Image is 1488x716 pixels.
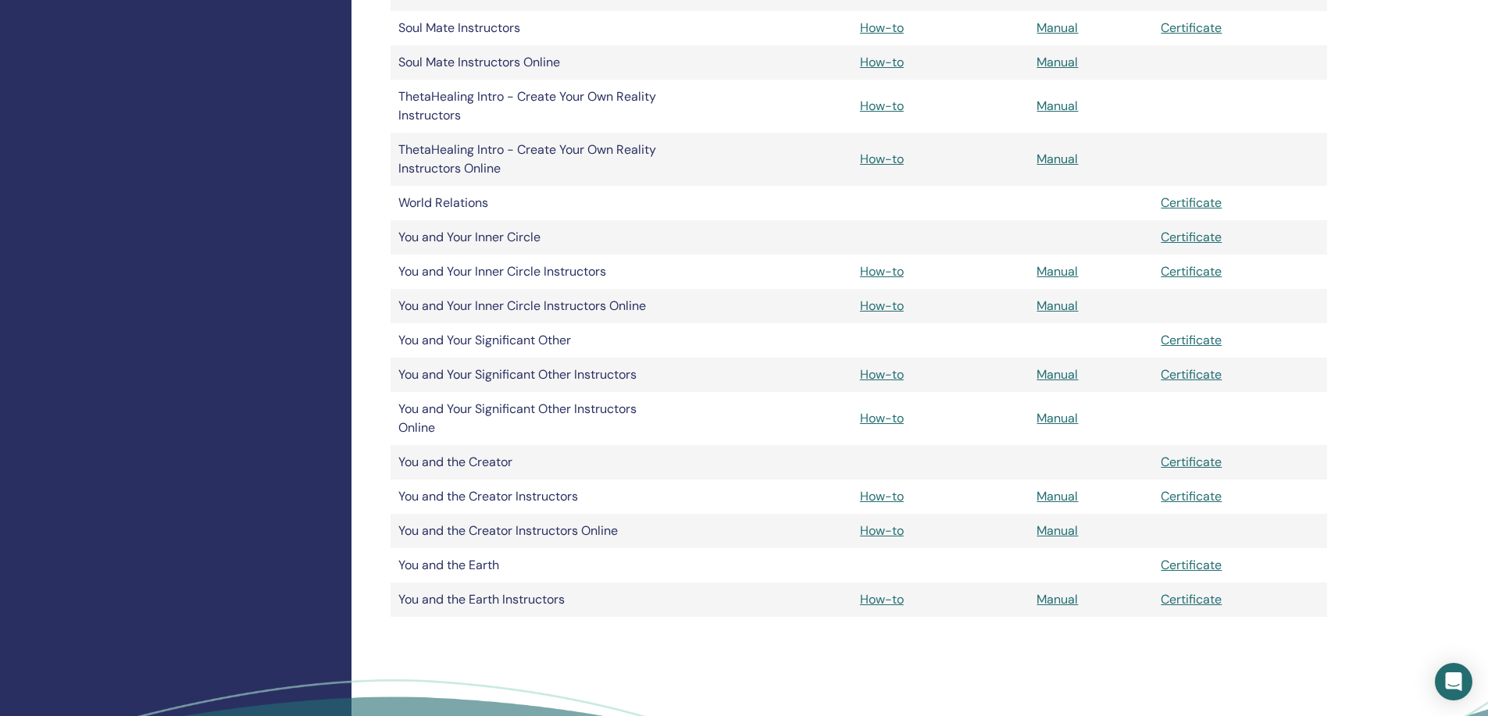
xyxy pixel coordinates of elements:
[391,323,672,358] td: You and Your Significant Other
[1161,194,1222,211] a: Certificate
[860,297,904,314] a: How-to
[860,488,904,504] a: How-to
[391,80,672,133] td: ThetaHealing Intro - Create Your Own Reality Instructors
[1161,229,1222,245] a: Certificate
[391,445,672,479] td: You and the Creator
[1161,332,1222,348] a: Certificate
[860,151,904,167] a: How-to
[1037,54,1078,70] a: Manual
[1037,263,1078,280] a: Manual
[1161,366,1222,383] a: Certificate
[1037,151,1078,167] a: Manual
[860,410,904,426] a: How-to
[1037,522,1078,539] a: Manual
[391,133,672,186] td: ThetaHealing Intro - Create Your Own Reality Instructors Online
[391,358,672,392] td: You and Your Significant Other Instructors
[391,479,672,514] td: You and the Creator Instructors
[391,220,672,255] td: You and Your Inner Circle
[391,11,672,45] td: Soul Mate Instructors
[860,263,904,280] a: How-to
[1161,263,1222,280] a: Certificate
[860,522,904,539] a: How-to
[1037,366,1078,383] a: Manual
[1037,98,1078,114] a: Manual
[391,255,672,289] td: You and Your Inner Circle Instructors
[860,591,904,607] a: How-to
[391,186,672,220] td: World Relations
[391,582,672,617] td: You and the Earth Instructors
[860,54,904,70] a: How-to
[860,366,904,383] a: How-to
[391,548,672,582] td: You and the Earth
[1037,297,1078,314] a: Manual
[1161,488,1222,504] a: Certificate
[1161,557,1222,573] a: Certificate
[1161,454,1222,470] a: Certificate
[391,392,672,445] td: You and Your Significant Other Instructors Online
[1037,488,1078,504] a: Manual
[391,45,672,80] td: Soul Mate Instructors Online
[860,20,904,36] a: How-to
[1161,20,1222,36] a: Certificate
[1161,591,1222,607] a: Certificate
[860,98,904,114] a: How-to
[1037,591,1078,607] a: Manual
[1435,663,1472,700] div: Open Intercom Messenger
[1037,410,1078,426] a: Manual
[391,514,672,548] td: You and the Creator Instructors Online
[391,289,672,323] td: You and Your Inner Circle Instructors Online
[1037,20,1078,36] a: Manual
